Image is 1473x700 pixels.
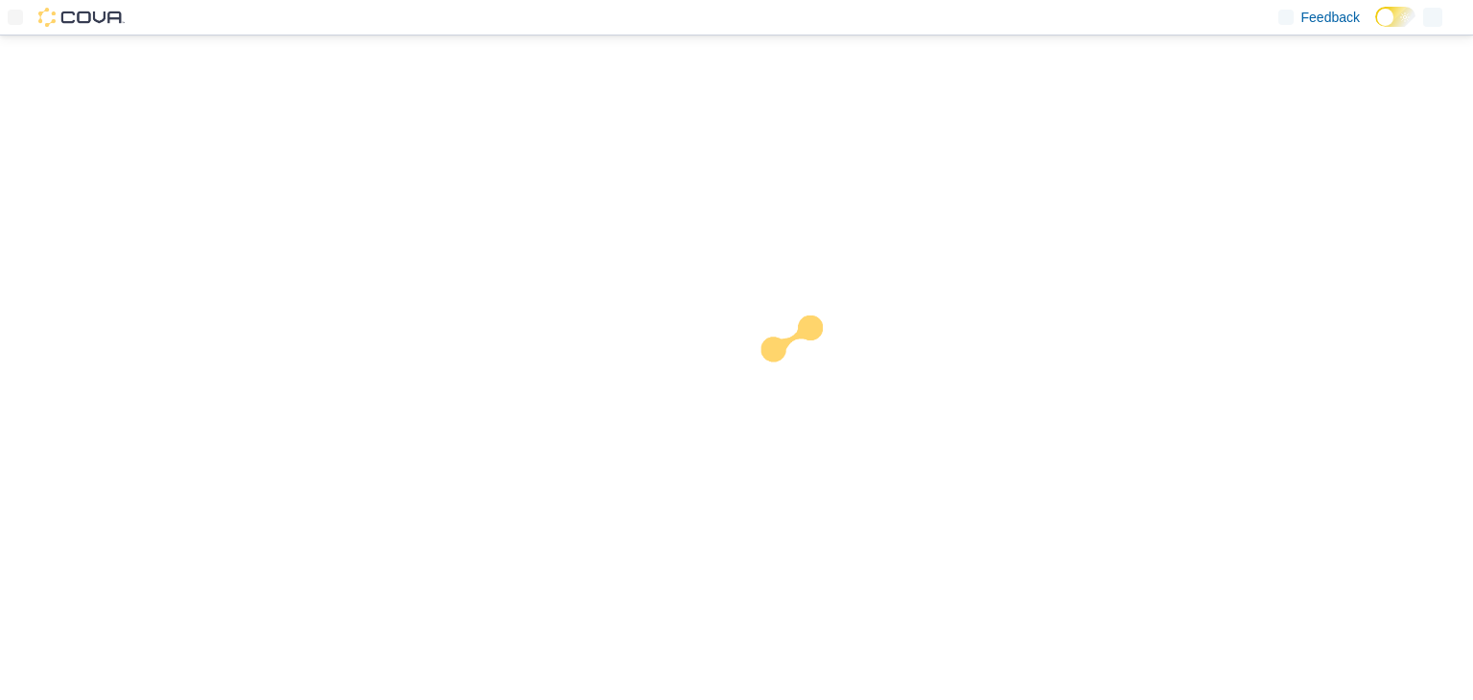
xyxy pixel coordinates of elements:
[1301,8,1360,27] span: Feedback
[1375,7,1415,27] input: Dark Mode
[1375,27,1376,28] span: Dark Mode
[38,8,125,27] img: Cova
[736,301,880,445] img: cova-loader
